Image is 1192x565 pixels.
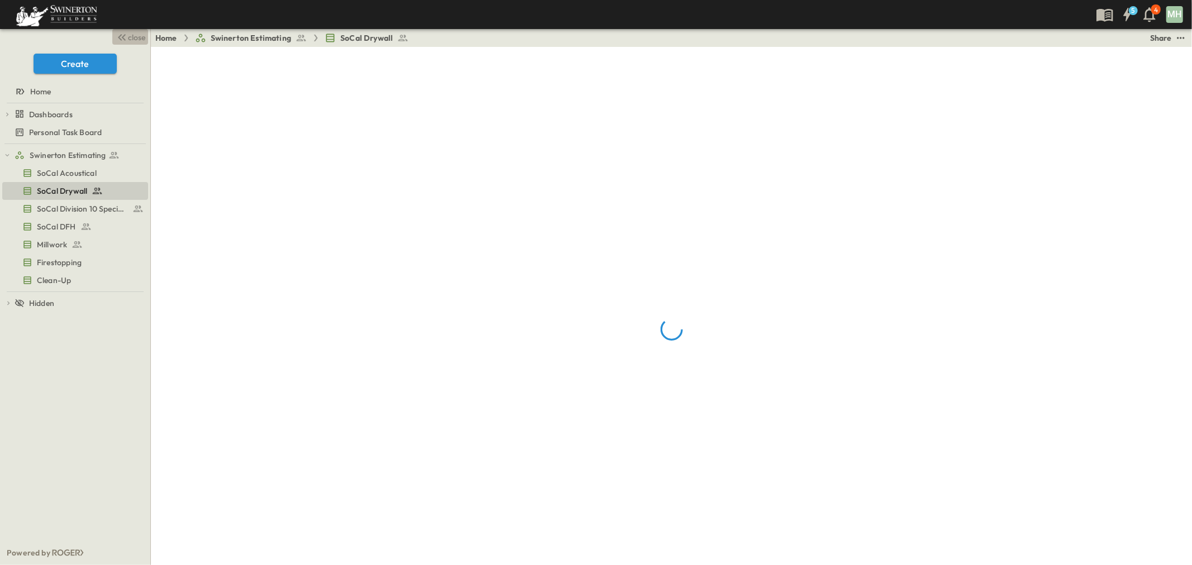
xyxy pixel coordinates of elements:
span: SoCal Drywall [340,32,393,44]
a: Clean-Up [2,272,146,288]
div: SoCal Drywalltest [2,182,148,200]
span: Home [30,86,51,97]
nav: breadcrumbs [155,32,415,44]
a: Millwork [2,237,146,252]
a: SoCal DFH [2,219,146,234]
a: Swinerton Estimating [15,147,146,163]
span: Clean-Up [37,275,71,286]
span: SoCal DFH [37,221,76,232]
div: MH [1166,6,1183,23]
div: Firestoppingtest [2,253,148,271]
div: SoCal Division 10 Specialtiestest [2,200,148,218]
div: Swinerton Estimatingtest [2,146,148,164]
button: test [1174,31,1188,45]
span: Firestopping [37,257,82,268]
a: Home [2,84,146,99]
a: Swinerton Estimating [195,32,307,44]
a: SoCal Acoustical [2,165,146,181]
a: Dashboards [15,107,146,122]
a: SoCal Division 10 Specialties [2,201,146,217]
span: Millwork [37,239,67,250]
button: close [112,29,148,45]
img: 6c363589ada0b36f064d841b69d3a419a338230e66bb0a533688fa5cc3e9e735.png [13,3,99,26]
div: Share [1150,32,1172,44]
div: Millworktest [2,236,148,253]
div: SoCal Acousticaltest [2,164,148,182]
a: SoCal Drywall [325,32,409,44]
button: MH [1165,5,1184,24]
span: SoCal Acoustical [37,167,97,179]
h6: 5 [1131,6,1135,15]
div: SoCal DFHtest [2,218,148,236]
button: Create [34,54,117,74]
p: 4 [1154,6,1158,15]
span: close [129,32,146,43]
span: Swinerton Estimating [30,150,106,161]
a: Personal Task Board [2,125,146,140]
div: Personal Task Boardtest [2,123,148,141]
span: Dashboards [29,109,73,120]
button: 5 [1116,4,1138,25]
a: Firestopping [2,255,146,270]
span: SoCal Drywall [37,185,87,197]
div: Clean-Uptest [2,271,148,289]
span: Swinerton Estimating [211,32,291,44]
span: Hidden [29,298,54,309]
span: SoCal Division 10 Specialties [37,203,128,214]
span: Personal Task Board [29,127,102,138]
a: SoCal Drywall [2,183,146,199]
a: Home [155,32,177,44]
